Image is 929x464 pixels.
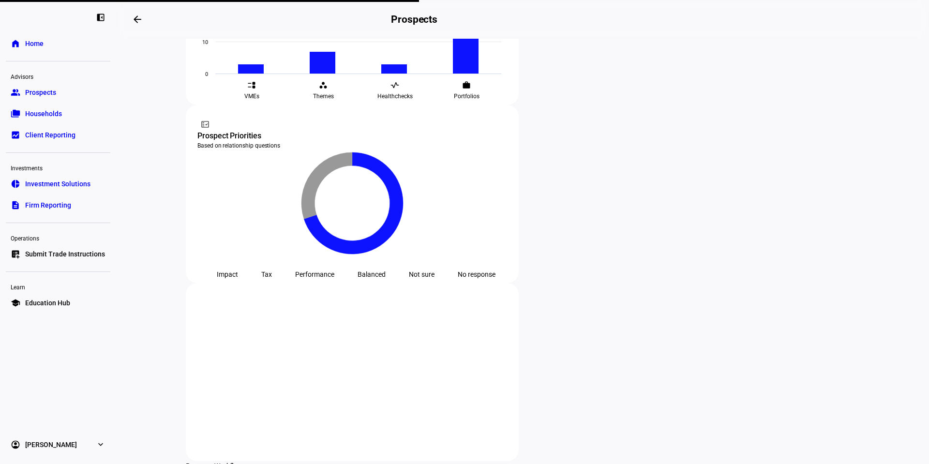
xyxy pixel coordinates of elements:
eth-mat-symbol: work [462,81,471,90]
div: Impact [217,270,238,278]
eth-mat-symbol: workspaces [319,81,328,90]
span: Investment Solutions [25,179,90,189]
div: Balanced [358,270,386,278]
span: VMEs [244,92,259,100]
a: bid_landscapeClient Reporting [6,125,110,145]
eth-mat-symbol: bid_landscape [11,130,20,140]
div: No response [458,270,495,278]
span: [PERSON_NAME] [25,440,77,449]
a: pie_chartInvestment Solutions [6,174,110,194]
eth-mat-symbol: left_panel_close [96,13,105,22]
eth-mat-symbol: description [11,200,20,210]
a: descriptionFirm Reporting [6,195,110,215]
div: Operations [6,231,110,244]
text: 0 [205,71,208,77]
eth-mat-symbol: school [11,298,20,308]
eth-mat-symbol: account_circle [11,440,20,449]
div: Performance [295,270,334,278]
div: Not sure [409,270,435,278]
span: Client Reporting [25,130,75,140]
eth-mat-symbol: folder_copy [11,109,20,119]
span: Firm Reporting [25,200,71,210]
div: Tax [261,270,272,278]
span: Themes [313,92,334,100]
mat-icon: arrow_backwards [132,14,143,25]
eth-mat-symbol: list_alt_add [11,249,20,259]
div: Advisors [6,69,110,83]
span: Portfolios [454,92,479,100]
a: groupProspects [6,83,110,102]
div: Learn [6,280,110,293]
eth-mat-symbol: pie_chart [11,179,20,189]
span: Healthchecks [377,92,413,100]
eth-mat-symbol: expand_more [96,440,105,449]
eth-mat-symbol: home [11,39,20,48]
span: Education Hub [25,298,70,308]
mat-icon: fact_check [200,120,210,129]
a: homeHome [6,34,110,53]
eth-mat-symbol: group [11,88,20,97]
span: Submit Trade Instructions [25,249,105,259]
span: Households [25,109,62,119]
eth-mat-symbol: event_list [247,81,256,90]
h2: Prospects [391,14,437,25]
div: Based on relationship questions [197,142,507,150]
span: Home [25,39,44,48]
text: 10 [202,39,208,45]
a: folder_copyHouseholds [6,104,110,123]
div: Prospect Priorities [197,130,507,142]
eth-mat-symbol: vital_signs [390,81,399,90]
span: Prospects [25,88,56,97]
div: Investments [6,161,110,174]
